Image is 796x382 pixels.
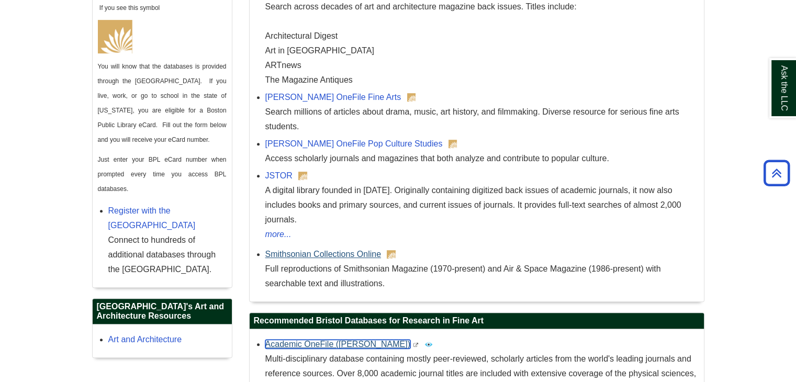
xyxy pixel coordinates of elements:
[449,140,457,148] img: Boston Public Library
[412,343,419,347] i: This link opens in a new window
[265,93,401,102] a: [PERSON_NAME] OneFile Fine Arts
[98,20,132,53] img: Boston Public Library Logo
[250,313,704,329] h2: Recommended Bristol Databases for Research in Fine Art
[265,340,410,349] a: Academic OneFile ([PERSON_NAME])
[265,262,699,291] div: Full reproductions of Smithsonian Magazine (1970-present) and Air & Space Magazine (1986-present)...
[265,151,699,166] div: Access scholarly journals and magazines that both analyze and contribute to popular culture.
[108,206,196,230] a: Register with the [GEOGRAPHIC_DATA]
[98,63,227,143] span: You will know that the databases is provided through the [GEOGRAPHIC_DATA]. If you live, work, or...
[108,233,227,277] div: Connect to hundreds of additional databases through the [GEOGRAPHIC_DATA].
[298,172,307,180] img: Boston Public Library
[265,227,699,242] a: more...
[407,93,416,102] img: Boston Public Library
[98,4,160,12] span: If you see this symbol
[387,250,396,259] img: Boston Public Library
[265,171,293,180] a: JSTOR
[760,166,793,180] a: Back to Top
[98,156,227,193] span: Just enter your BPL eCard number when prompted every time you access BPL databases.
[265,139,443,148] a: [PERSON_NAME] OneFile Pop Culture Studies
[108,335,182,344] a: Art and Architecture
[424,340,433,349] img: Peer Reviewed
[265,183,699,227] div: A digital library founded in [DATE]. Originally containing digitized back issues of academic jour...
[265,250,381,259] a: Smithsonian Collections Online
[265,105,699,134] div: Search millions of articles about drama, music, art history, and filmmaking. Diverse resource for...
[93,299,232,324] h2: [GEOGRAPHIC_DATA]'s Art and Architecture Resources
